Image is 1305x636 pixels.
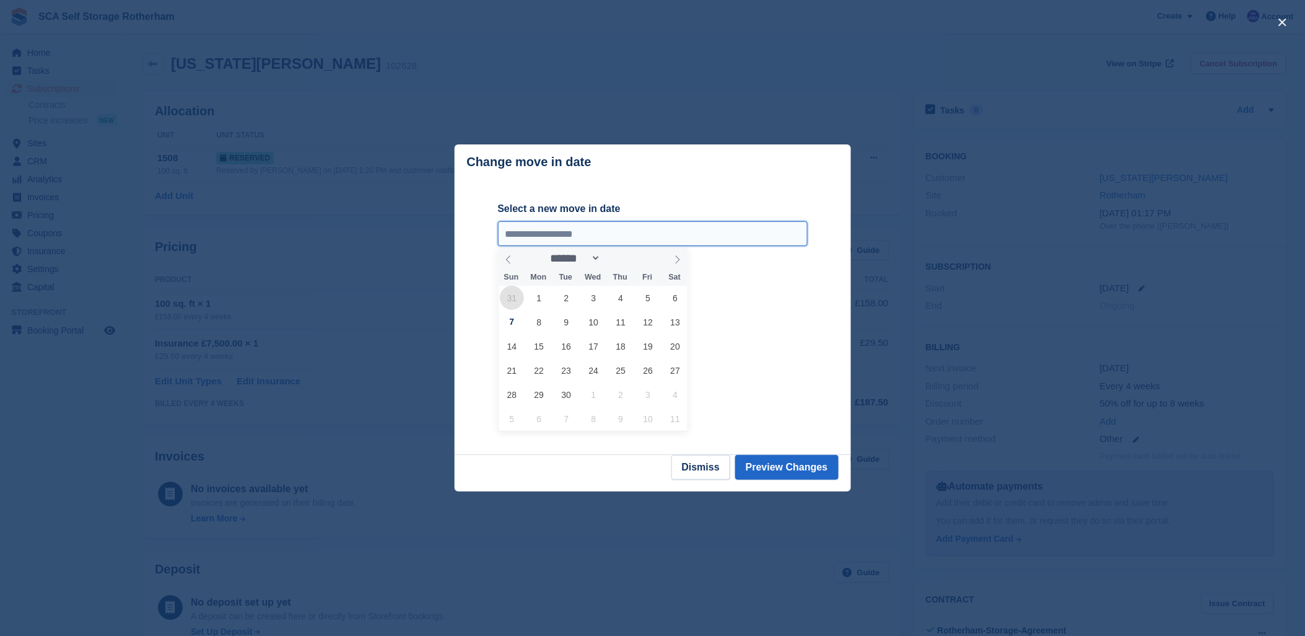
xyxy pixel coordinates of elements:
[552,273,579,281] span: Tue
[601,252,640,265] input: Year
[467,155,591,169] p: Change move in date
[636,286,660,310] span: September 5, 2025
[500,382,524,407] span: September 28, 2025
[671,455,730,480] button: Dismiss
[663,286,687,310] span: September 6, 2025
[527,358,551,382] span: September 22, 2025
[498,273,525,281] span: Sun
[554,334,578,358] span: September 16, 2025
[554,358,578,382] span: September 23, 2025
[579,273,606,281] span: Wed
[636,310,660,334] span: September 12, 2025
[527,334,551,358] span: September 15, 2025
[527,407,551,431] span: October 6, 2025
[582,334,606,358] span: September 17, 2025
[527,310,551,334] span: September 8, 2025
[527,382,551,407] span: September 29, 2025
[609,310,633,334] span: September 11, 2025
[554,310,578,334] span: September 9, 2025
[663,358,687,382] span: September 27, 2025
[554,286,578,310] span: September 2, 2025
[609,358,633,382] span: September 25, 2025
[609,382,633,407] span: October 2, 2025
[500,286,524,310] span: August 31, 2025
[636,358,660,382] span: September 26, 2025
[500,334,524,358] span: September 14, 2025
[609,286,633,310] span: September 4, 2025
[636,334,660,358] span: September 19, 2025
[546,252,601,265] select: Month
[636,382,660,407] span: October 3, 2025
[498,201,808,216] label: Select a new move in date
[582,310,606,334] span: September 10, 2025
[500,310,524,334] span: September 7, 2025
[582,286,606,310] span: September 3, 2025
[663,310,687,334] span: September 13, 2025
[663,334,687,358] span: September 20, 2025
[525,273,552,281] span: Mon
[582,358,606,382] span: September 24, 2025
[1273,12,1293,32] button: close
[634,273,661,281] span: Fri
[609,334,633,358] span: September 18, 2025
[661,273,688,281] span: Sat
[500,358,524,382] span: September 21, 2025
[609,407,633,431] span: October 9, 2025
[527,286,551,310] span: September 1, 2025
[554,407,578,431] span: October 7, 2025
[606,273,634,281] span: Thu
[554,382,578,407] span: September 30, 2025
[663,382,687,407] span: October 4, 2025
[500,407,524,431] span: October 5, 2025
[582,382,606,407] span: October 1, 2025
[663,407,687,431] span: October 11, 2025
[582,407,606,431] span: October 8, 2025
[735,455,839,480] button: Preview Changes
[636,407,660,431] span: October 10, 2025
